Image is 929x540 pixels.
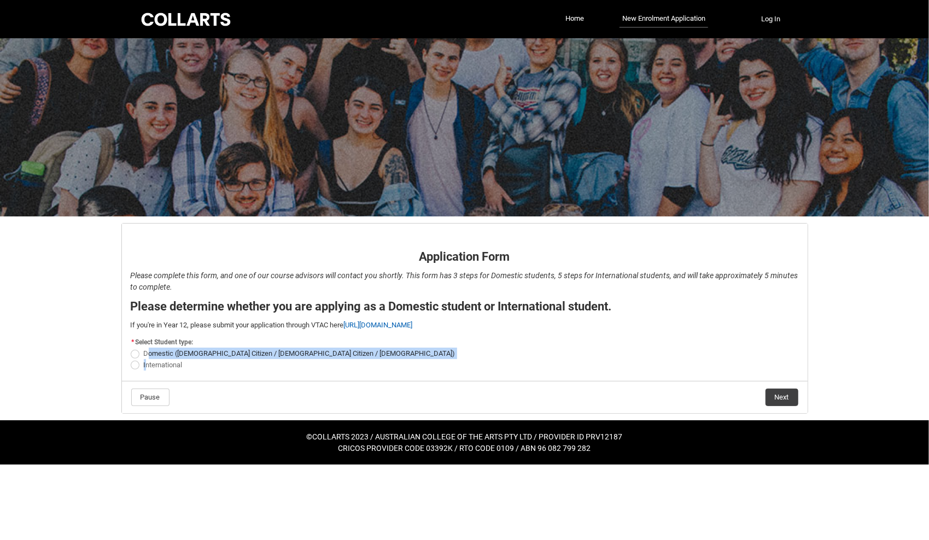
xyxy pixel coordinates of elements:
em: Please complete this form, and one of our course advisors will contact you shortly. This form has... [131,271,798,291]
p: If you're in Year 12, please submit your application through VTAC here [131,320,799,331]
abbr: required [132,338,135,346]
button: Pause [131,389,170,406]
span: Select Student type: [136,338,194,346]
strong: Application Form [419,250,510,263]
button: Log In [752,10,790,28]
button: Next [766,389,798,406]
a: New Enrolment Application [620,10,708,28]
strong: Please determine whether you are applying as a Domestic student or International student. [131,300,612,313]
a: [URL][DOMAIN_NAME] [344,321,413,329]
span: Domestic ([DEMOGRAPHIC_DATA] Citizen / [DEMOGRAPHIC_DATA] Citizen / [DEMOGRAPHIC_DATA]) [144,349,455,357]
span: International [144,361,183,369]
a: Home [563,10,587,27]
strong: Application Form - Page 1 [131,231,233,242]
article: REDU_Application_Form_for_Applicant flow [121,223,808,414]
